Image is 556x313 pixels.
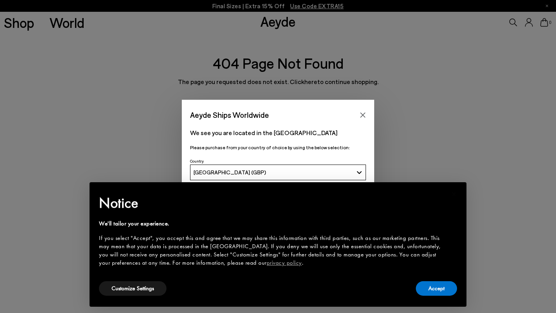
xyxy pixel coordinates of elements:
p: Please purchase from your country of choice by using the below selection: [190,144,366,151]
span: Country [190,159,204,163]
button: Close [357,109,369,121]
div: We'll tailor your experience. [99,220,444,228]
span: Aeyde Ships Worldwide [190,108,269,122]
h2: Notice [99,193,444,213]
button: Close this notice [444,185,463,203]
button: Accept [416,281,457,296]
p: We see you are located in the [GEOGRAPHIC_DATA] [190,128,366,137]
span: [GEOGRAPHIC_DATA] (GBP) [194,169,266,176]
a: privacy policy [267,259,302,267]
div: If you select "Accept", you accept this and agree that we may share this information with third p... [99,234,444,267]
span: × [452,188,457,200]
button: Customize Settings [99,281,166,296]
